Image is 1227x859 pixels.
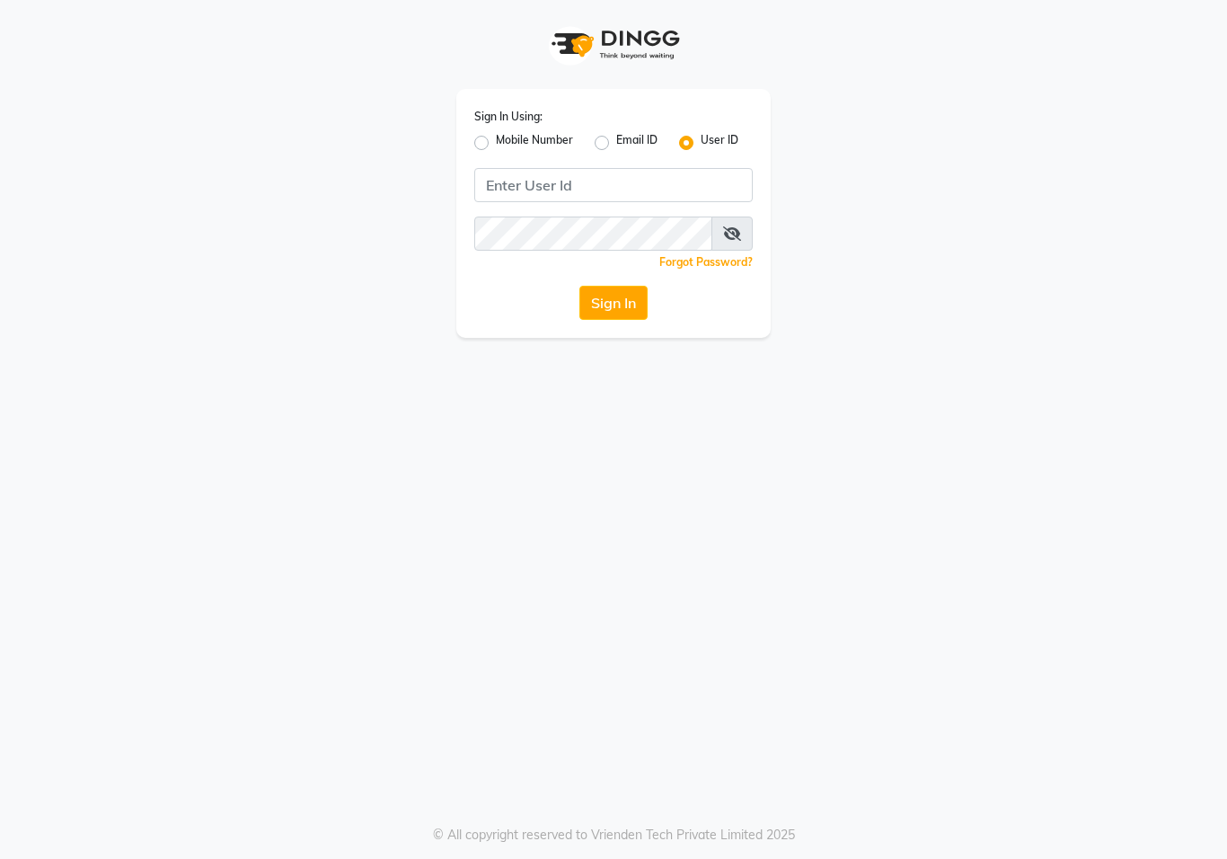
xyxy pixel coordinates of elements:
input: Username [474,217,712,251]
a: Forgot Password? [659,255,753,269]
label: Mobile Number [496,132,573,154]
input: Username [474,168,753,202]
label: Sign In Using: [474,109,543,125]
button: Sign In [579,286,648,320]
label: Email ID [616,132,658,154]
label: User ID [701,132,738,154]
img: logo1.svg [542,18,685,71]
